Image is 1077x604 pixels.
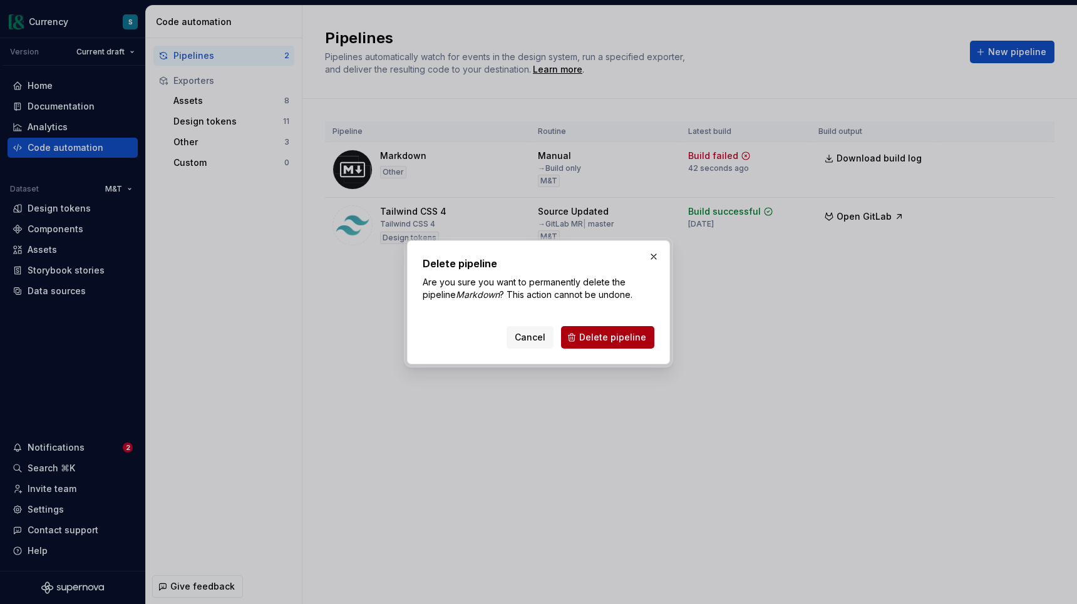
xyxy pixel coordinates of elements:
[456,289,500,300] i: Markdown
[423,276,654,301] p: Are you sure you want to permanently delete the pipeline ? This action cannot be undone.
[561,326,654,349] button: Delete pipeline
[579,331,646,344] span: Delete pipeline
[507,326,554,349] button: Cancel
[515,331,545,344] span: Cancel
[423,256,654,271] h2: Delete pipeline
